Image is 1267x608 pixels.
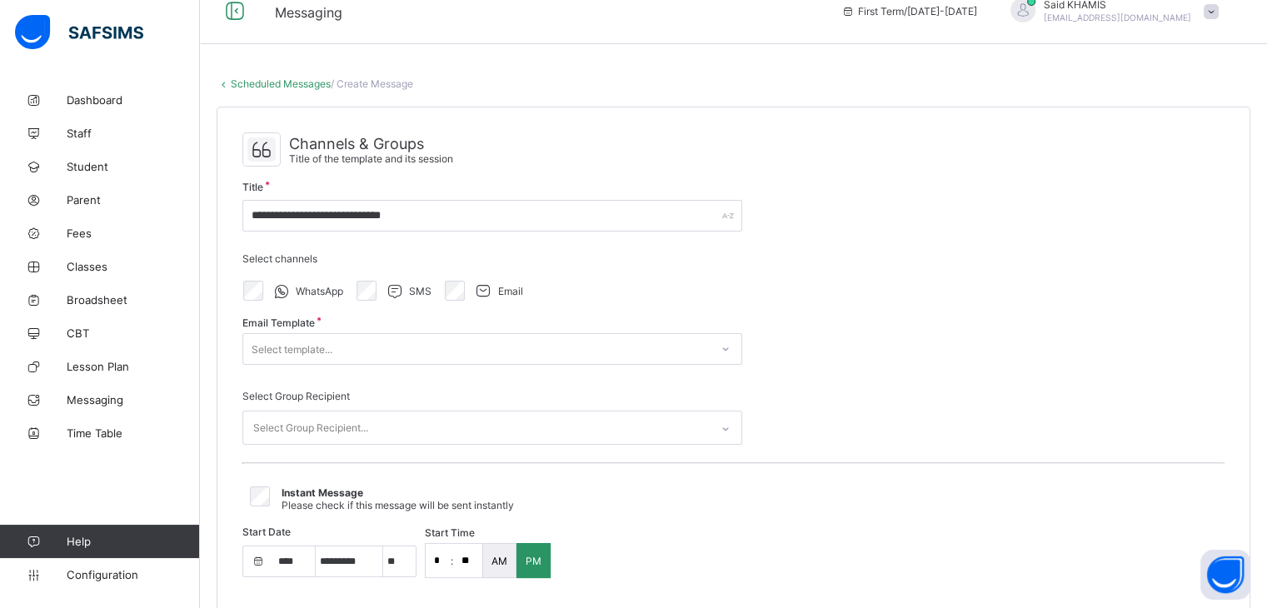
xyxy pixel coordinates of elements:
span: Messaging [67,393,200,406]
span: Messaging [275,4,342,21]
a: Scheduled Messages [231,77,331,90]
span: Parent [67,193,200,207]
span: Start time [425,526,475,539]
span: WhatsApp [296,285,343,297]
span: Classes [67,260,200,273]
span: Staff [67,127,200,140]
span: Student [67,160,200,173]
span: Fees [67,227,200,240]
span: Help [67,535,199,548]
span: Email Template [242,316,315,329]
span: Email [498,285,523,297]
span: Broadsheet [67,293,200,306]
span: Configuration [67,568,199,581]
div: Select Group Recipient... [253,412,368,444]
span: / Create Message [331,77,413,90]
p: PM [526,555,541,567]
span: session/term information [841,5,977,17]
span: Start Date [242,526,291,538]
span: Channels & Groups [289,135,453,152]
span: Please check if this message will be sent instantly [282,499,514,511]
p: AM [491,555,507,567]
span: Title of the template and its session [289,152,453,165]
span: SMS [409,285,431,297]
span: Lesson Plan [67,360,200,373]
span: CBT [67,326,200,340]
span: [EMAIL_ADDRESS][DOMAIN_NAME] [1044,12,1191,22]
button: Open asap [1200,550,1250,600]
span: Dashboard [67,93,200,107]
span: Select Group Recipient [242,390,350,402]
span: Instant Message [282,486,363,499]
p: : [451,555,453,567]
div: Select template... [252,333,332,365]
span: Time Table [67,426,200,440]
img: safsims [15,15,143,50]
span: Title [242,181,263,193]
span: Select channels [242,252,317,265]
